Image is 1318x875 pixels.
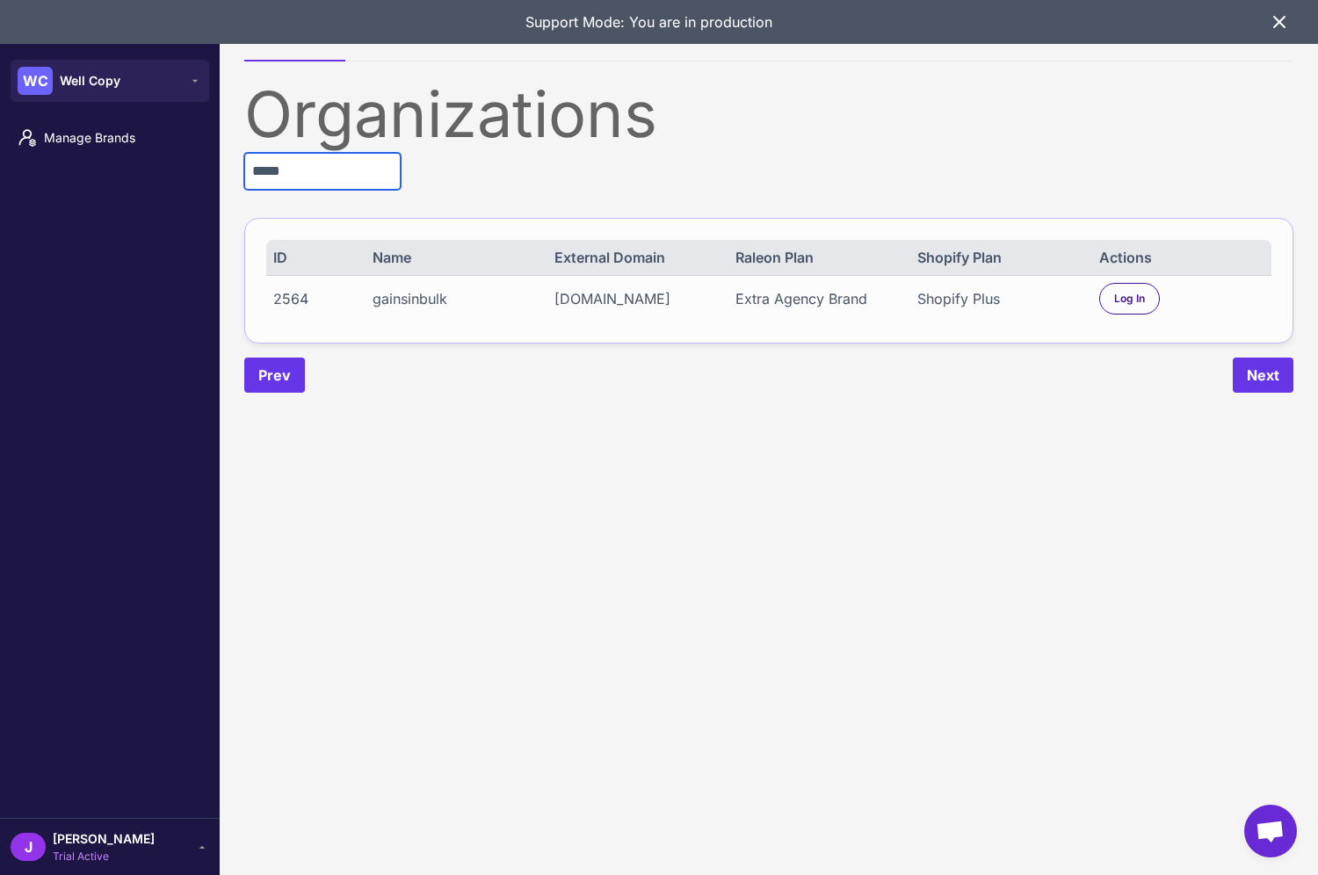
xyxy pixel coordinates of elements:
div: External Domain [554,247,720,268]
span: Manage Brands [44,128,199,148]
div: Shopify Plan [917,247,1083,268]
span: Log In [1114,291,1145,307]
div: 2564 [273,288,356,309]
div: Actions [1099,247,1264,268]
button: Next [1233,358,1293,393]
button: WCWell Copy [11,60,209,102]
div: Organizations [244,83,1293,146]
div: WC [18,67,53,95]
div: [DOMAIN_NAME] [554,288,720,309]
div: Extra Agency Brand [735,288,901,309]
span: Trial Active [53,849,155,864]
a: Manage Brands [7,119,213,156]
div: Name [373,247,538,268]
span: Well Copy [60,71,120,90]
div: ID [273,247,356,268]
div: gainsinbulk [373,288,538,309]
span: [PERSON_NAME] [53,829,155,849]
div: Shopify Plus [917,288,1083,309]
a: Open chat [1244,805,1297,857]
div: J [11,833,46,861]
div: Raleon Plan [735,247,901,268]
button: Prev [244,358,305,393]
